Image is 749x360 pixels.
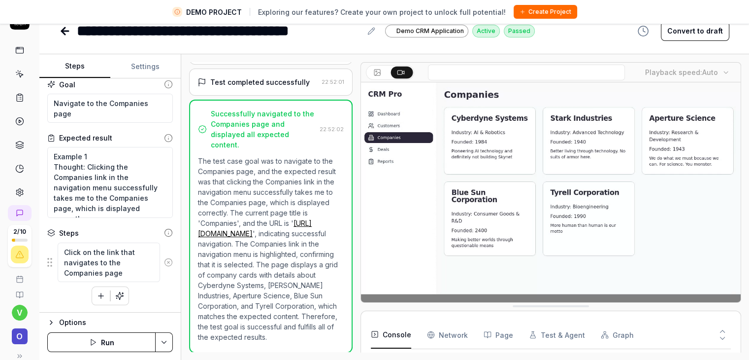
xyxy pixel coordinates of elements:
[4,283,35,299] a: Documentation
[645,67,718,77] div: Playback speed:
[211,108,315,150] div: Successfully navigated to the Companies page and displayed all expected content.
[8,205,32,221] a: New conversation
[4,267,35,283] a: Book a call with us
[484,321,513,349] button: Page
[47,317,173,328] button: Options
[12,305,28,321] button: v
[258,7,506,17] span: Exploring our features? Create your own project to unlock full potential!
[210,77,310,87] div: Test completed successfully
[39,55,110,78] button: Steps
[601,321,634,349] button: Graph
[320,126,344,133] time: 22:52:02
[396,27,464,36] span: Demo CRM Application
[13,229,26,235] span: 2 / 10
[472,25,500,37] div: Active
[385,24,468,37] a: Demo CRM Application
[631,21,655,41] button: View version history
[186,7,242,17] span: DEMO PROJECT
[47,242,173,283] div: Suggestions
[12,328,28,344] span: O
[322,78,344,85] time: 22:52:01
[514,5,577,19] button: Create Project
[504,25,535,37] div: Passed
[371,321,411,349] button: Console
[427,321,468,349] button: Network
[59,317,173,328] div: Options
[59,133,112,143] div: Expected result
[59,228,79,238] div: Steps
[110,55,181,78] button: Settings
[4,321,35,346] button: O
[47,332,156,352] button: Run
[661,21,729,41] button: Convert to draft
[160,252,176,272] button: Remove step
[198,156,343,342] p: The test case goal was to navigate to the Companies page, and the expected result was that clicki...
[529,321,585,349] button: Test & Agent
[59,79,75,90] div: Goal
